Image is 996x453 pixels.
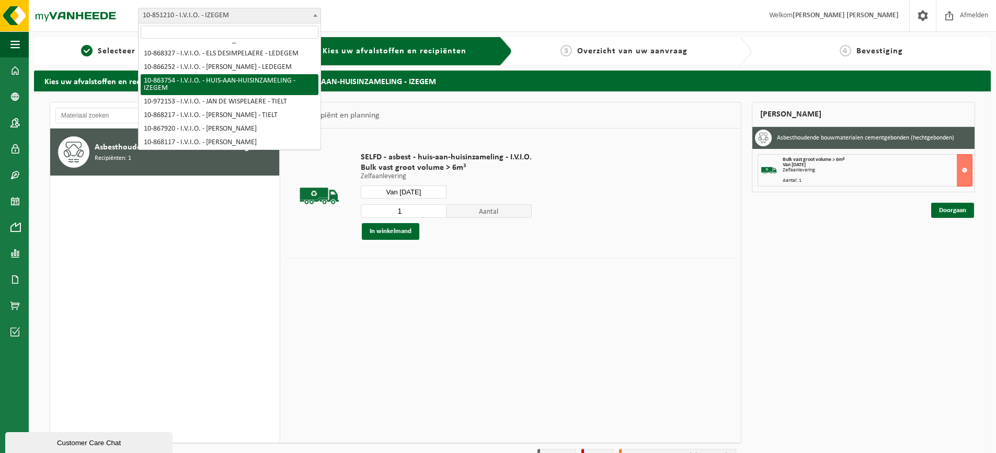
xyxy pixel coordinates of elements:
[361,162,532,173] span: Bulk vast groot volume > 6m³
[95,141,277,154] span: Asbesthoudende bouwmaterialen cementgebonden (hechtgebonden)
[98,47,211,55] span: Selecteer hier een vestiging
[752,102,976,127] div: [PERSON_NAME]
[783,168,972,173] div: Zelfaanlevering
[783,157,844,162] span: Bulk vast groot volume > 6m³
[783,178,972,183] div: Aantal: 1
[931,203,974,218] a: Doorgaan
[361,173,532,180] p: Zelfaanlevering
[139,8,320,23] span: 10-851210 - I.V.I.O. - IZEGEM
[95,154,131,164] span: Recipiënten: 1
[783,162,806,168] strong: Van [DATE]
[856,47,903,55] span: Bevestiging
[362,223,419,240] button: In winkelmand
[55,108,274,123] input: Materiaal zoeken
[447,204,532,218] span: Aantal
[361,185,447,199] input: Selecteer datum
[39,45,253,57] a: 1Selecteer hier een vestiging
[280,102,385,129] div: Keuze recipiënt en planning
[5,430,175,453] iframe: chat widget
[50,129,280,176] button: Asbesthoudende bouwmaterialen cementgebonden (hechtgebonden) Recipiënten: 1
[141,61,318,74] li: 10-866252 - I.V.I.O. - [PERSON_NAME] - LEDEGEM
[81,45,93,56] span: 1
[34,71,991,91] h2: Kies uw afvalstoffen en recipiënten - aanvraag voor 10-863754 - I.V.I.O. - HUIS-AAN-HUISINZAMELIN...
[840,45,851,56] span: 4
[141,136,318,149] li: 10-868117 - I.V.I.O. - [PERSON_NAME]
[141,109,318,122] li: 10-868217 - I.V.I.O. - [PERSON_NAME] - TIELT
[141,122,318,136] li: 10-867920 - I.V.I.O. - [PERSON_NAME]
[323,47,466,55] span: Kies uw afvalstoffen en recipiënten
[560,45,572,56] span: 3
[141,95,318,109] li: 10-972153 - I.V.I.O. - JAN DE WISPELAERE - TIELT
[141,47,318,61] li: 10-868327 - I.V.I.O. - ELS DESIMPELAERE - LEDEGEM
[777,130,954,146] h3: Asbesthoudende bouwmaterialen cementgebonden (hechtgebonden)
[577,47,688,55] span: Overzicht van uw aanvraag
[141,74,318,95] li: 10-863754 - I.V.I.O. - HUIS-AAN-HUISINZAMELING - IZEGEM
[793,11,899,19] strong: [PERSON_NAME] [PERSON_NAME]
[361,152,532,162] span: SELFD - asbest - huis-aan-huisinzameling - I.V.I.O.
[138,8,321,24] span: 10-851210 - I.V.I.O. - IZEGEM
